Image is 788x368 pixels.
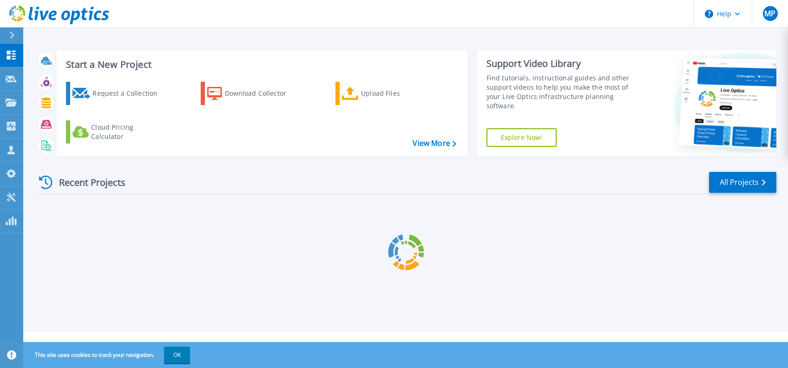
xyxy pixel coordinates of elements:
div: Find tutorials, instructional guides and other support videos to help you make the most of your L... [486,73,638,111]
h3: Start a New Project [66,59,456,70]
div: Support Video Library [486,58,638,70]
button: OK [164,347,190,363]
span: MP [764,10,775,17]
a: Request a Collection [66,82,170,105]
div: Recent Projects [36,171,138,194]
a: Cloud Pricing Calculator [66,120,170,144]
a: Explore Now! [486,128,557,147]
div: Cloud Pricing Calculator [91,123,165,141]
a: Upload Files [335,82,439,105]
div: Download Collector [225,84,299,103]
a: All Projects [709,172,776,193]
span: This site uses cookies to track your navigation. [26,347,190,363]
div: Request a Collection [92,84,167,103]
a: Download Collector [201,82,304,105]
a: View More [413,139,456,148]
div: Upload Files [361,84,435,103]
